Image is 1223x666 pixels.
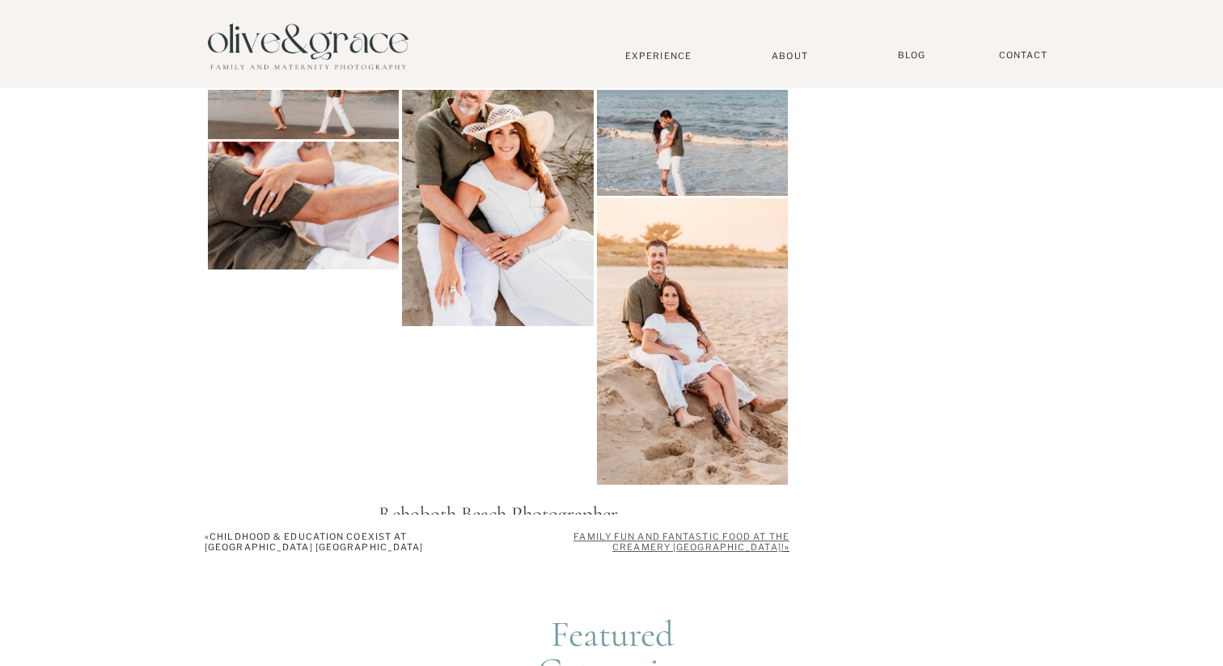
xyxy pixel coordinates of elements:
a: About [765,50,815,61]
img: Rehoboth Beach Photographer [597,68,788,196]
img: Rehoboth Beach Photographer [208,142,399,269]
a: Childhood & Education Coexist at [GEOGRAPHIC_DATA] [GEOGRAPHIC_DATA] [205,531,424,553]
div: » [556,532,789,553]
a: BLOG [891,49,932,62]
a: Experience [605,50,712,62]
a: Family Fun and Fantastic Food at The Creamery [GEOGRAPHIC_DATA]! [573,531,789,553]
h2: Rehoboth Beach Photographer [205,502,790,526]
img: Rehoboth Beach Photographer [597,198,788,485]
img: Rehoboth Beach Photographer [402,40,593,326]
a: Contact [991,49,1056,62]
div: « [205,532,454,553]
